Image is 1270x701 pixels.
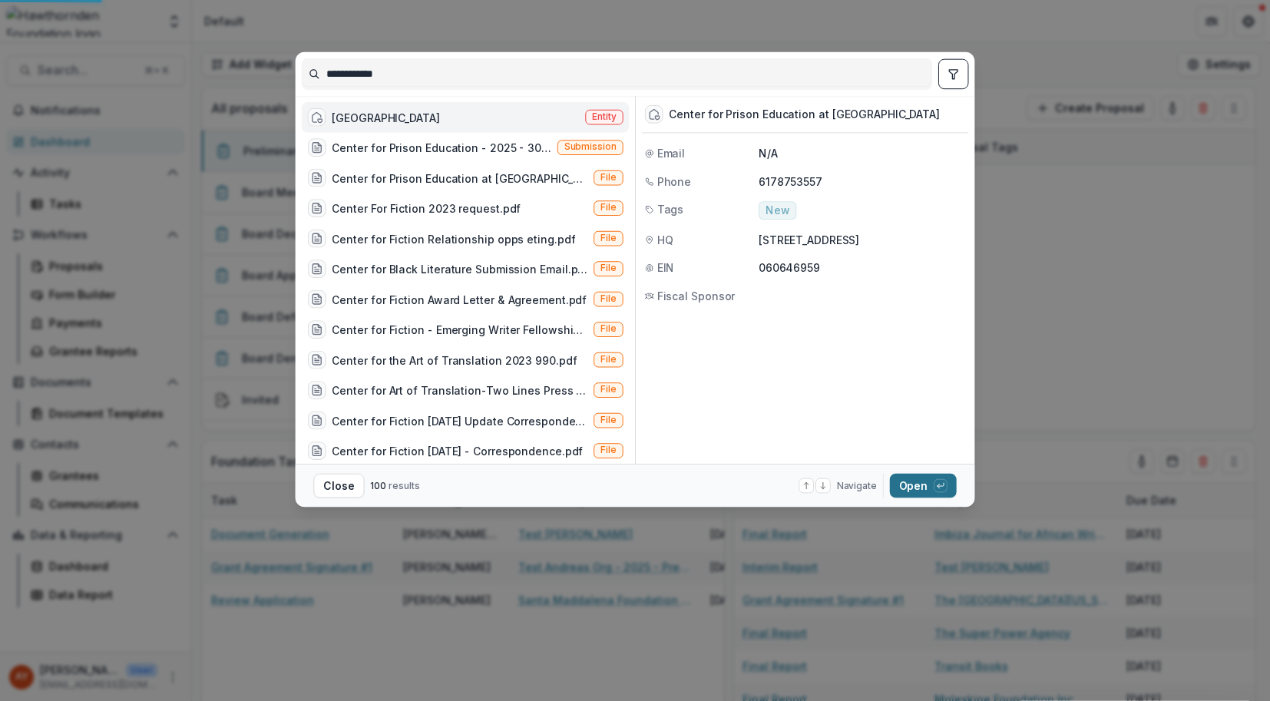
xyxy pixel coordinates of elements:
span: results [389,480,419,491]
p: [STREET_ADDRESS] [759,232,966,248]
div: Center For Fiction 2023 request.pdf [332,200,521,217]
div: [GEOGRAPHIC_DATA] [332,109,439,125]
span: File [600,203,617,213]
div: Center for the Art of Translation 2023 990.pdf [332,352,577,368]
span: File [600,415,617,425]
p: 6178753557 [759,174,966,190]
div: Center for Fiction Award Letter & Agreement.pdf [332,291,587,307]
button: Open [890,474,957,498]
span: File [600,324,617,335]
span: File [600,354,617,365]
div: Center for Prison Education at [GEOGRAPHIC_DATA] [669,107,940,121]
span: File [600,263,617,274]
span: File [600,233,617,243]
p: 060646959 [759,260,966,276]
span: Email [657,145,686,161]
div: Center for Fiction [DATE] Update Correspondence.pdf [332,412,587,428]
div: Center for Art of Translation-Two Lines Press awarded National Endowment for the Arts grant! _ Ce... [332,382,587,398]
span: File [600,445,617,456]
span: Entity [592,111,617,122]
p: N/A [759,145,966,161]
div: Center for Fiction [DATE] - Correspondence.pdf [332,443,583,459]
span: 100 [370,480,386,491]
span: Phone [657,174,691,190]
span: EIN [657,260,675,276]
span: HQ [657,232,673,248]
div: Center for Black Literature Submission Email.pdf [332,261,587,277]
div: Center for Fiction - Emerging Writer Fellowships and First Novel Prize - Hawthornden.pdf [332,322,587,338]
span: New [766,204,790,217]
span: Fiscal Sponsor [657,288,736,304]
span: File [600,385,617,395]
span: Navigate [837,479,877,493]
span: File [600,172,617,183]
div: Center for Fiction Relationship opps eting.pdf [332,230,575,246]
button: toggle filters [938,59,968,89]
span: Submission [564,142,616,153]
button: Close [313,474,364,498]
span: File [600,293,617,304]
span: Tags [657,201,684,217]
div: Center for Prison Education - 2025 - 30,000 (General support for the Center for Prison Education) [332,140,551,156]
div: Center for Prison Education at [GEOGRAPHIC_DATA] - Grant Agreement - [DATE].pdf [332,170,587,186]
